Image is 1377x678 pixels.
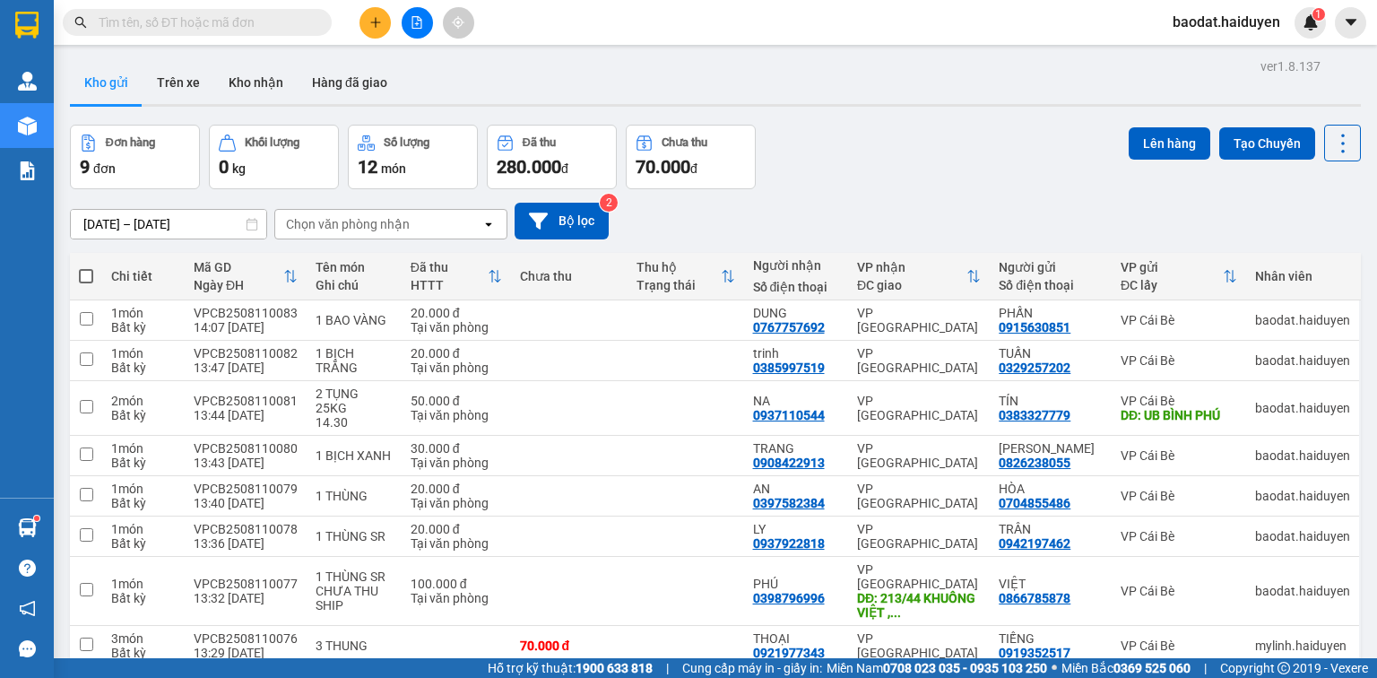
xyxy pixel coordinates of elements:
[576,661,653,675] strong: 1900 633 818
[194,441,298,456] div: VPCB2508110080
[111,482,176,496] div: 1 món
[999,522,1103,536] div: TRÂN
[753,646,825,660] div: 0921977343
[999,631,1103,646] div: TIẾNG
[488,658,653,678] span: Hỗ trợ kỹ thuật:
[111,346,176,361] div: 1 món
[111,306,176,320] div: 1 món
[316,639,393,653] div: 3 THUNG
[628,253,744,300] th: Toggle SortBy
[1255,448,1350,463] div: baodat.haiduyen
[19,600,36,617] span: notification
[194,306,298,320] div: VPCB2508110083
[1255,353,1350,368] div: baodat.haiduyen
[15,12,39,39] img: logo-vxr
[999,482,1103,496] div: HÒA
[298,61,402,104] button: Hàng đã giao
[682,658,822,678] span: Cung cấp máy in - giấy in:
[753,346,839,361] div: trinh
[1343,14,1359,30] span: caret-down
[411,591,502,605] div: Tại văn phòng
[316,489,393,503] div: 1 THÙNG
[753,456,825,470] div: 0908422913
[316,387,393,415] div: 2 TỤNG 25KG
[600,194,618,212] sup: 2
[359,7,391,39] button: plus
[194,346,298,361] div: VPCB2508110082
[411,16,423,29] span: file-add
[637,278,721,292] div: Trạng thái
[80,156,90,178] span: 9
[753,361,825,375] div: 0385997519
[194,536,298,551] div: 13:36 [DATE]
[316,529,393,543] div: 1 THÙNG SR
[857,394,981,422] div: VP [GEOGRAPHIC_DATA]
[1255,529,1350,543] div: baodat.haiduyen
[111,456,176,470] div: Bất kỳ
[411,346,502,361] div: 20.000 đ
[219,156,229,178] span: 0
[194,482,298,496] div: VPCB2508110079
[999,441,1103,456] div: TƯ HƯNG
[1129,127,1210,160] button: Lên hàng
[999,456,1070,470] div: 0826238055
[411,278,488,292] div: HTTT
[1121,260,1223,274] div: VP gửi
[857,562,981,591] div: VP [GEOGRAPHIC_DATA]
[1255,489,1350,503] div: baodat.haiduyen
[411,456,502,470] div: Tại văn phòng
[999,646,1070,660] div: 0919352517
[18,518,37,537] img: warehouse-icon
[316,584,393,613] div: CHƯA THU SHIP
[111,361,176,375] div: Bất kỳ
[411,260,488,274] div: Đã thu
[999,361,1070,375] div: 0329257202
[1255,401,1350,415] div: baodat.haiduyen
[185,253,307,300] th: Toggle SortBy
[143,61,214,104] button: Trên xe
[381,161,406,176] span: món
[857,482,981,510] div: VP [GEOGRAPHIC_DATA]
[1121,278,1223,292] div: ĐC lấy
[19,640,36,657] span: message
[1255,269,1350,283] div: Nhân viên
[18,161,37,180] img: solution-icon
[515,203,609,239] button: Bộ lọc
[1335,7,1366,39] button: caret-down
[111,269,176,283] div: Chi tiết
[411,361,502,375] div: Tại văn phòng
[194,394,298,408] div: VPCB2508110081
[753,408,825,422] div: 0937110544
[690,161,697,176] span: đ
[753,320,825,335] div: 0767757692
[111,320,176,335] div: Bất kỳ
[71,210,266,239] input: Select a date range.
[209,125,339,189] button: Khối lượng0kg
[1121,639,1237,653] div: VP Cái Bè
[194,577,298,591] div: VPCB2508110077
[316,346,393,375] div: 1 BỊCH TRẮNG
[857,441,981,470] div: VP [GEOGRAPHIC_DATA]
[411,441,502,456] div: 30.000 đ
[316,569,393,584] div: 1 THÙNG SR
[636,156,690,178] span: 70.000
[1255,313,1350,327] div: baodat.haiduyen
[999,577,1103,591] div: VIỆT
[34,516,39,521] sup: 1
[1260,56,1321,76] div: ver 1.8.137
[883,661,1047,675] strong: 0708 023 035 - 0935 103 250
[411,496,502,510] div: Tại văn phòng
[753,591,825,605] div: 0398796996
[520,269,619,283] div: Chưa thu
[93,161,116,176] span: đơn
[626,125,756,189] button: Chưa thu70.000đ
[245,136,299,149] div: Khối lượng
[384,136,429,149] div: Số lượng
[316,415,393,430] div: 14.30
[411,320,502,335] div: Tại văn phòng
[111,441,176,456] div: 1 món
[411,536,502,551] div: Tại văn phòng
[316,278,393,292] div: Ghi chú
[111,646,176,660] div: Bất kỳ
[999,306,1103,320] div: PHẤN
